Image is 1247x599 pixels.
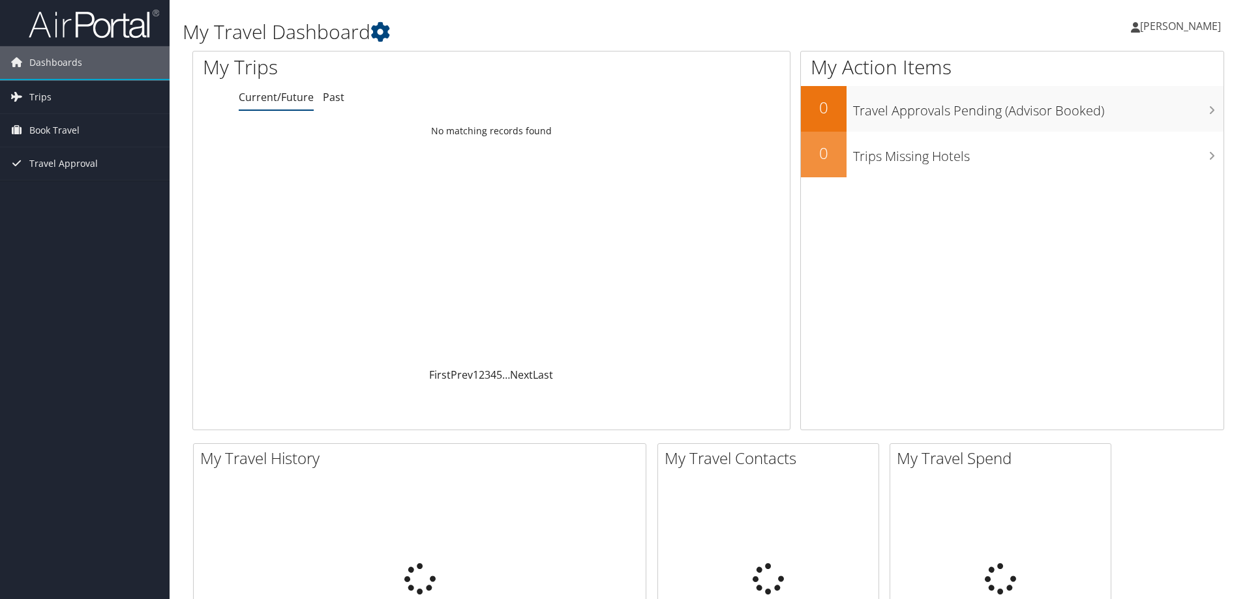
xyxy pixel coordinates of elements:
[429,368,451,382] a: First
[323,90,344,104] a: Past
[801,86,1224,132] a: 0Travel Approvals Pending (Advisor Booked)
[502,368,510,382] span: …
[451,368,473,382] a: Prev
[897,447,1111,469] h2: My Travel Spend
[1140,19,1221,33] span: [PERSON_NAME]
[473,368,479,382] a: 1
[853,141,1224,166] h3: Trips Missing Hotels
[533,368,553,382] a: Last
[801,96,847,119] h2: 0
[496,368,502,382] a: 5
[29,46,82,79] span: Dashboards
[193,119,790,143] td: No matching records found
[490,368,496,382] a: 4
[29,114,80,147] span: Book Travel
[479,368,485,382] a: 2
[239,90,314,104] a: Current/Future
[200,447,646,469] h2: My Travel History
[665,447,879,469] h2: My Travel Contacts
[801,132,1224,177] a: 0Trips Missing Hotels
[801,142,847,164] h2: 0
[183,18,884,46] h1: My Travel Dashboard
[801,53,1224,81] h1: My Action Items
[1131,7,1234,46] a: [PERSON_NAME]
[29,81,52,113] span: Trips
[203,53,532,81] h1: My Trips
[485,368,490,382] a: 3
[853,95,1224,120] h3: Travel Approvals Pending (Advisor Booked)
[29,147,98,180] span: Travel Approval
[29,8,159,39] img: airportal-logo.png
[510,368,533,382] a: Next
